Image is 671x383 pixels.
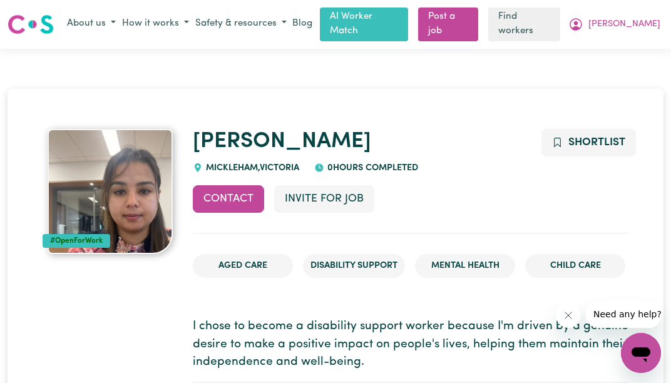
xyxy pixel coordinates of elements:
button: Add to shortlist [541,129,636,156]
a: Sandeep kaur 's profile picture'#OpenForWork [43,129,178,254]
div: #OpenForWork [43,234,110,248]
span: 0 hours completed [324,163,418,173]
a: AI Worker Match [320,8,408,41]
a: Careseekers logo [8,10,54,39]
a: [PERSON_NAME] [193,131,371,153]
p: I chose to become a disability support worker because I'm driven by a genuine desire to make a po... [193,318,628,372]
button: How it works [119,14,192,34]
img: Sandeep kaur [48,129,173,254]
li: Child care [525,254,625,278]
button: Invite for Job [274,185,374,213]
li: Disability Support [303,254,405,278]
li: Mental Health [415,254,515,278]
button: About us [64,14,119,34]
span: Shortlist [568,137,625,148]
button: Contact [193,185,264,213]
a: Find workers [488,8,560,41]
li: Aged Care [193,254,293,278]
button: Safety & resources [192,14,290,34]
span: MICKLEHAM , Victoria [203,163,299,173]
span: [PERSON_NAME] [588,18,660,31]
a: Blog [290,14,315,34]
button: My Account [565,14,663,35]
iframe: Close message [556,303,581,328]
img: Careseekers logo [8,13,54,36]
a: Post a job [418,8,478,41]
iframe: Button to launch messaging window [621,333,661,373]
iframe: Message from company [586,300,661,328]
span: Need any help? [8,9,76,19]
